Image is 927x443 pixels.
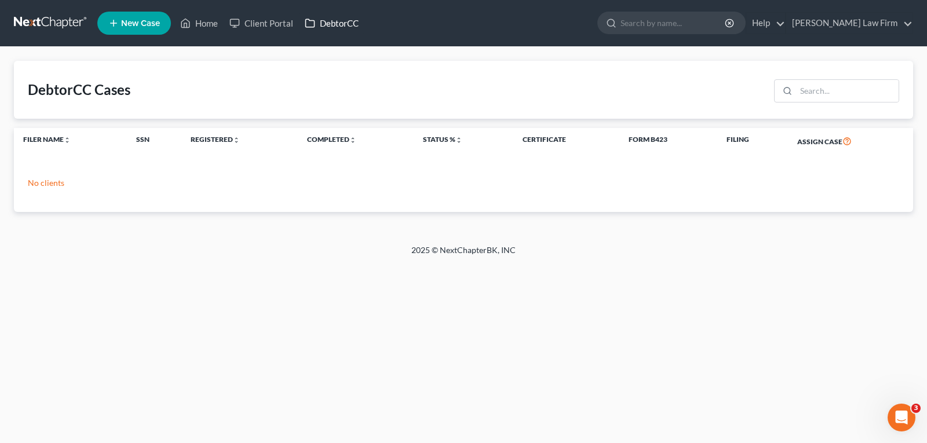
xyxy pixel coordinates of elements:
[746,13,785,34] a: Help
[423,135,462,144] a: Status %unfold_more
[349,137,356,144] i: unfold_more
[888,404,915,431] iframe: Intercom live chat
[233,137,240,144] i: unfold_more
[717,128,788,155] th: Filing
[619,128,718,155] th: Form B423
[307,135,356,144] a: Completedunfold_more
[64,137,71,144] i: unfold_more
[23,135,71,144] a: Filer Nameunfold_more
[121,19,160,28] span: New Case
[174,13,224,34] a: Home
[796,80,899,102] input: Search...
[513,128,619,155] th: Certificate
[191,135,240,144] a: Registeredunfold_more
[299,13,364,34] a: DebtorCC
[127,128,181,155] th: SSN
[786,13,913,34] a: [PERSON_NAME] Law Firm
[455,137,462,144] i: unfold_more
[28,80,130,99] div: DebtorCC Cases
[28,177,899,189] p: No clients
[621,12,727,34] input: Search by name...
[133,244,794,265] div: 2025 © NextChapterBK, INC
[788,128,913,155] th: Assign Case
[224,13,299,34] a: Client Portal
[911,404,921,413] span: 3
